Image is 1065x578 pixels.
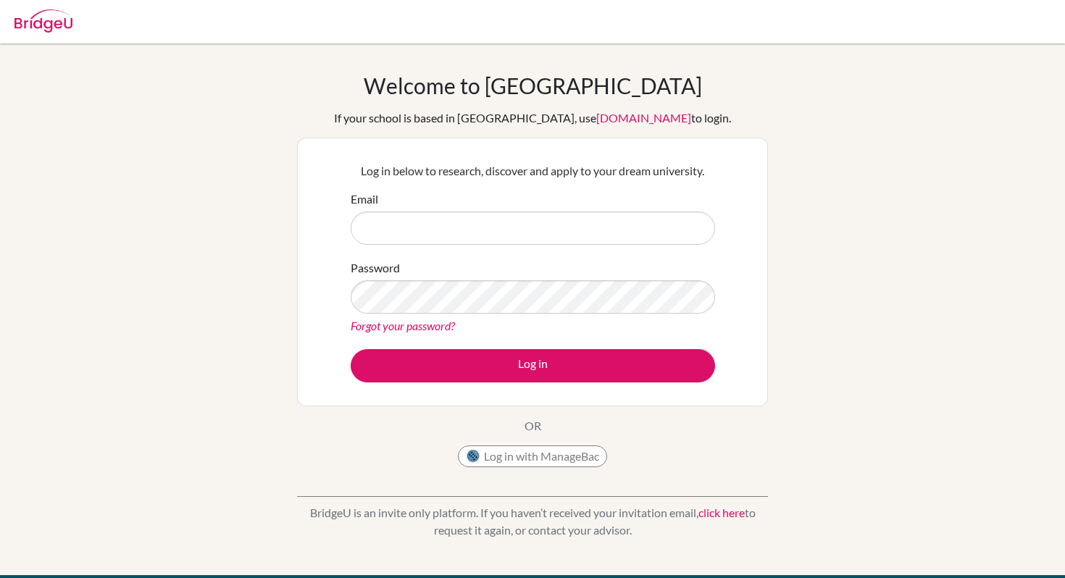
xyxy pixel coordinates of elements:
img: Bridge-U [14,9,72,33]
a: [DOMAIN_NAME] [596,111,691,125]
p: BridgeU is an invite only platform. If you haven’t received your invitation email, to request it ... [297,504,768,539]
label: Email [351,190,378,208]
label: Password [351,259,400,277]
button: Log in with ManageBac [458,445,607,467]
a: click here [698,506,745,519]
a: Forgot your password? [351,319,455,332]
p: OR [525,417,541,435]
div: If your school is based in [GEOGRAPHIC_DATA], use to login. [334,109,731,127]
p: Log in below to research, discover and apply to your dream university. [351,162,715,180]
button: Log in [351,349,715,382]
h1: Welcome to [GEOGRAPHIC_DATA] [364,72,702,99]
